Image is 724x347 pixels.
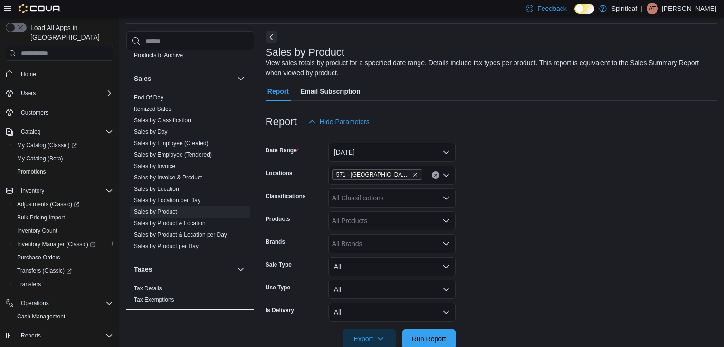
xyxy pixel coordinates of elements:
button: Open list of options [442,240,450,248]
span: My Catalog (Beta) [13,153,113,164]
span: Users [21,89,36,97]
span: Feedback [537,4,566,13]
a: Purchase Orders [13,252,64,263]
span: Customers [21,109,48,117]
a: Tax Exemptions [134,297,174,303]
a: Inventory Manager (Classic) [10,238,117,251]
span: Users [17,88,113,99]
span: Promotions [17,168,46,176]
span: Inventory Count [17,227,57,235]
span: Sales by Employee (Created) [134,139,209,147]
a: Sales by Employee (Tendered) [134,151,212,158]
span: Cash Management [17,313,65,320]
span: Sales by Product per Day [134,242,199,250]
a: Sales by Day [134,129,168,135]
span: Sales by Location [134,185,179,193]
button: Promotions [10,165,117,178]
label: Products [266,215,290,223]
span: Customers [17,107,113,119]
a: Itemized Sales [134,106,171,112]
a: Sales by Classification [134,117,191,124]
span: Cash Management [13,311,113,322]
input: Dark Mode [574,4,594,14]
label: Classifications [266,192,306,200]
span: Sales by Product & Location [134,219,206,227]
button: Reports [17,330,45,341]
span: Reports [17,330,113,341]
button: Next [266,31,277,43]
a: Transfers [13,278,45,290]
span: Inventory [21,187,44,195]
button: Taxes [235,264,247,275]
span: Hide Parameters [320,117,370,127]
label: Date Range [266,147,299,154]
label: Locations [266,169,293,177]
button: Cash Management [10,310,117,323]
span: Promotions [13,166,113,178]
a: Transfers (Classic) [13,265,76,277]
button: Customers [2,106,117,119]
button: Operations [17,297,53,309]
a: End Of Day [134,94,163,101]
a: Sales by Product per Day [134,243,199,249]
p: Spiritleaf [611,3,637,14]
h3: Taxes [134,265,152,274]
span: Adjustments (Classic) [13,198,113,210]
div: Sales [126,92,254,256]
div: Taxes [126,283,254,309]
span: Reports [21,332,41,339]
span: Bulk Pricing Import [17,214,65,221]
span: Purchase Orders [17,254,60,261]
a: Sales by Invoice & Product [134,174,202,181]
a: Inventory Manager (Classic) [13,238,99,250]
span: Inventory Count [13,225,113,237]
span: Products to Archive [134,51,183,59]
div: Products [126,38,254,65]
label: Use Type [266,284,290,291]
button: Operations [2,297,117,310]
span: Adjustments (Classic) [17,200,79,208]
button: Inventory [2,184,117,198]
span: Home [21,70,36,78]
a: Adjustments (Classic) [13,198,83,210]
button: Taxes [134,265,233,274]
a: Sales by Location per Day [134,197,200,204]
a: Products to Archive [134,52,183,59]
span: Operations [21,299,49,307]
span: Catalog [17,126,113,138]
p: | [641,3,643,14]
a: Adjustments (Classic) [10,198,117,211]
a: Cash Management [13,311,69,322]
a: Transfers (Classic) [10,264,117,278]
span: 571 - [GEOGRAPHIC_DATA] ([GEOGRAPHIC_DATA]) [336,170,410,179]
span: Itemized Sales [134,105,171,113]
span: Transfers [17,280,41,288]
button: All [328,280,456,299]
span: 571 - Spiritleaf Ontario St (Stratford) [332,169,422,180]
button: Hide Parameters [305,112,373,131]
button: Bulk Pricing Import [10,211,117,224]
button: All [328,257,456,276]
button: Transfers [10,278,117,291]
span: Inventory Manager (Classic) [17,240,95,248]
a: Sales by Product & Location per Day [134,231,227,238]
span: Transfers (Classic) [13,265,113,277]
button: Sales [235,73,247,84]
button: Inventory [17,185,48,197]
button: Catalog [2,125,117,139]
button: Remove 571 - Spiritleaf Ontario St (Stratford) from selection in this group [412,172,418,178]
span: Inventory [17,185,113,197]
a: Bulk Pricing Import [13,212,69,223]
button: Catalog [17,126,44,138]
a: Sales by Invoice [134,163,175,169]
a: Sales by Employee (Created) [134,140,209,147]
img: Cova [19,4,61,13]
span: Email Subscription [300,82,361,101]
span: Home [17,68,113,79]
button: Open list of options [442,217,450,225]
